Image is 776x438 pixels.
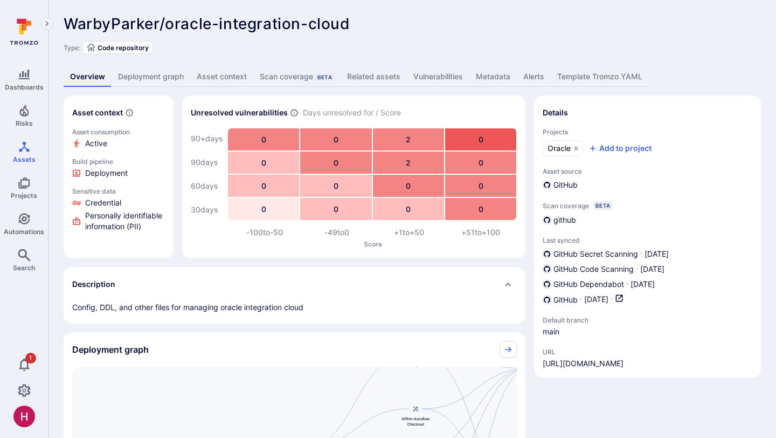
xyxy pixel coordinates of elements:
div: 0 [445,152,516,174]
div: -49 to 0 [301,227,373,238]
p: · [626,279,628,290]
a: Template Tromzo YAML [551,67,649,87]
p: · [611,294,613,305]
span: Assets [13,155,36,163]
div: Collapse description [64,267,525,302]
a: Metadata [469,67,517,87]
span: main [543,326,629,337]
span: Code repository [98,44,149,52]
a: Asset context [190,67,253,87]
span: GitHub Secret Scanning [553,249,638,259]
span: Scan coverage [543,202,589,210]
a: Click to view evidence [70,185,167,234]
span: Dashboards [5,83,44,91]
span: Projects [543,128,752,136]
h2: Description [72,279,115,290]
div: -100 to -50 [228,227,301,238]
button: Add to project [588,143,652,154]
span: Asset source [543,167,752,175]
a: Deployment graph [112,67,190,87]
div: Harshil Parikh [13,406,35,427]
a: Click to view evidence [70,155,167,181]
i: Expand navigation menu [43,19,51,29]
p: · [636,264,638,275]
div: GitHub [543,180,578,190]
span: Oracle [548,143,571,154]
svg: Automatically discovered context associated with the asset [125,108,134,117]
span: Type: [64,44,80,52]
img: ACg8ocKzQzwPSwOZT_k9C736TfcBpCStqIZdMR9gXOhJgTaH9y_tsw=s96-c [13,406,35,427]
a: Alerts [517,67,551,87]
li: Credential [72,197,165,208]
p: Score [228,240,517,248]
div: 0 [373,198,444,220]
div: 30 days [191,199,223,221]
li: Deployment [72,168,165,179]
span: 1 [25,353,36,364]
a: [URL][DOMAIN_NAME] [543,358,623,369]
span: GitHub Code Scanning [553,264,634,275]
div: github [543,214,576,225]
div: 60 days [191,175,223,197]
span: Projects [11,191,37,200]
span: GitHub [553,295,578,305]
a: Overview [64,67,112,87]
div: 90+ days [191,128,223,149]
span: WarbyParker/oracle-integration-cloud [64,15,350,33]
span: [DATE] [584,294,608,305]
span: Risks [16,119,33,127]
div: Beta [315,73,334,81]
div: 0 [228,198,299,220]
div: Asset tabs [64,67,761,87]
p: Sensitive data [72,187,165,195]
div: +51 to +100 [445,227,517,238]
span: GitHub Dependabot [553,279,624,290]
div: 0 [228,128,299,150]
div: 0 [300,128,371,150]
button: Expand navigation menu [40,17,53,30]
a: Open in GitHub dashboard [615,294,623,305]
a: Click to view evidence [70,126,167,151]
div: 0 [228,175,299,197]
span: [DATE] [630,279,655,290]
span: temp-aws-cli-terraform:1.0.1 [516,375,559,386]
span: URL [543,348,623,356]
div: 0 [445,175,516,197]
p: Asset consumption [72,128,165,136]
div: 0 [300,175,371,197]
div: 0 [445,128,516,150]
div: 0 [300,152,371,174]
p: Build pipeline [72,158,165,166]
span: Opticom Login Function [395,362,437,367]
h2: Unresolved vulnerabilities [191,107,288,118]
h2: Asset context [72,107,123,118]
a: Related assets [341,67,407,87]
div: Config, DDL, and other files for managing oracle integration cloud [72,302,517,313]
span: Days unresolved for / Score [303,107,401,119]
a: Oracle [543,140,584,156]
div: 2 [373,152,444,174]
div: +1 to +50 [373,227,445,238]
span: Search [13,264,35,272]
div: Beta [593,201,612,210]
div: 0 [373,175,444,197]
div: 90 days [191,152,223,173]
span: Affirm Autoflow Checkout [394,416,438,427]
h2: Details [543,107,568,118]
div: Scan coverage [260,71,334,82]
p: · [580,294,582,305]
div: Collapse [64,332,525,367]
span: Last synced [543,236,752,244]
span: Automations [4,228,44,236]
div: 0 [300,198,371,220]
div: 0 [445,198,516,220]
a: Vulnerabilities [407,67,469,87]
div: 0 [228,152,299,174]
span: Default branch [543,316,629,324]
span: Number of vulnerabilities in status ‘Open’ ‘Triaged’ and ‘In process’ divided by score and scanne... [290,107,299,119]
div: 2 [373,128,444,150]
span: [DATE] [645,249,669,259]
h2: Deployment graph [72,344,149,355]
li: Active [72,138,165,149]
